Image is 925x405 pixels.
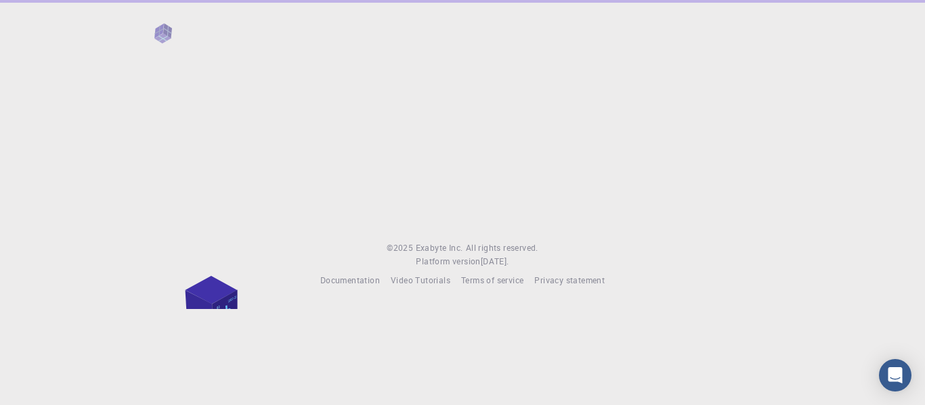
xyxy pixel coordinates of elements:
span: Exabyte Inc. [416,242,463,253]
span: Video Tutorials [391,275,450,285]
a: [DATE]. [481,255,509,268]
a: Exabyte Inc. [416,241,463,255]
a: Privacy statement [534,274,605,287]
span: Privacy statement [534,275,605,285]
a: Terms of service [461,274,523,287]
span: Platform version [416,255,480,268]
span: Documentation [320,275,380,285]
a: Documentation [320,274,380,287]
a: Video Tutorials [391,274,450,287]
span: All rights reserved. [466,241,538,255]
span: [DATE] . [481,256,509,266]
div: Open Intercom Messenger [879,359,911,391]
span: Terms of service [461,275,523,285]
span: © 2025 [387,241,415,255]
